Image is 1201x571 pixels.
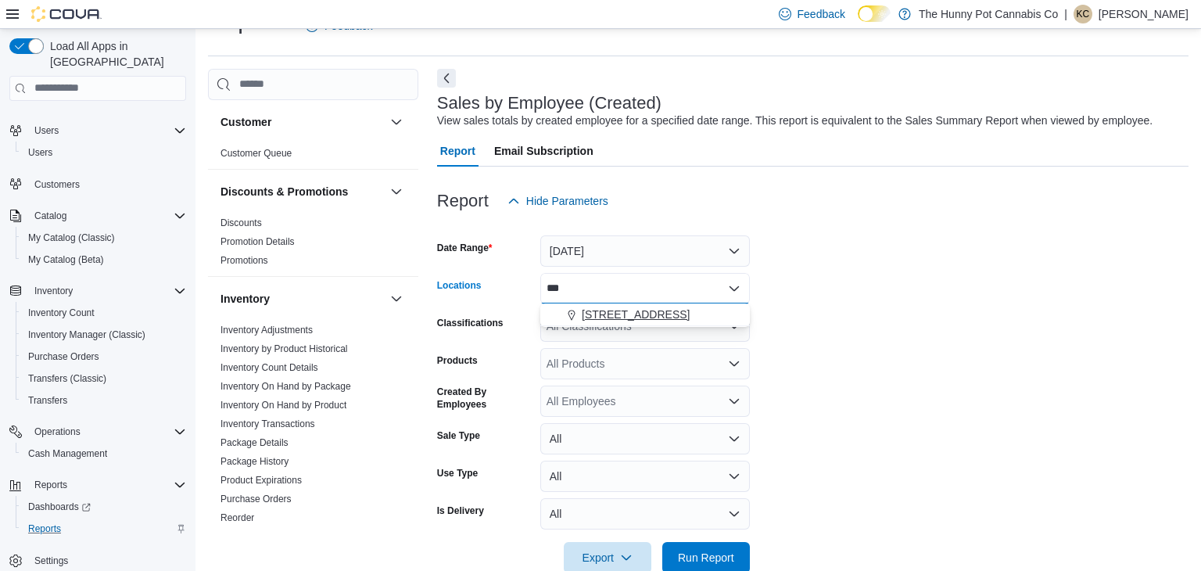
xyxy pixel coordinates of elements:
[540,303,750,326] button: [STREET_ADDRESS]
[208,214,418,276] div: Discounts & Promotions
[220,418,315,429] a: Inventory Transactions
[220,291,384,307] button: Inventory
[16,227,192,249] button: My Catalog (Classic)
[28,551,74,570] a: Settings
[16,324,192,346] button: Inventory Manager (Classic)
[220,399,346,411] span: Inventory On Hand by Product
[22,250,110,269] a: My Catalog (Beta)
[437,94,661,113] h3: Sales by Employee (Created)
[220,217,262,228] a: Discounts
[22,347,186,366] span: Purchase Orders
[437,242,493,254] label: Date Range
[28,175,86,194] a: Customers
[28,476,73,494] button: Reports
[220,380,351,393] span: Inventory On Hand by Package
[501,185,615,217] button: Hide Parameters
[437,317,504,329] label: Classifications
[22,303,186,322] span: Inventory Count
[208,144,418,169] div: Customer
[437,467,478,479] label: Use Type
[220,254,268,267] span: Promotions
[28,394,67,407] span: Transfers
[1074,5,1092,23] div: Kyle Chamaillard
[220,437,289,448] a: Package Details
[220,361,318,374] span: Inventory Count Details
[437,354,478,367] label: Products
[28,350,99,363] span: Purchase Orders
[494,135,593,167] span: Email Subscription
[22,497,186,516] span: Dashboards
[582,307,690,322] span: [STREET_ADDRESS]
[437,113,1153,129] div: View sales totals by created employee for a specified date range. This report is equivalent to th...
[220,494,292,505] a: Purchase Orders
[34,178,80,191] span: Customers
[798,6,845,22] span: Feedback
[34,479,67,491] span: Reports
[28,121,65,140] button: Users
[22,444,113,463] a: Cash Management
[728,357,740,370] button: Open list of options
[22,369,113,388] a: Transfers (Classic)
[16,368,192,390] button: Transfers (Classic)
[220,343,348,354] a: Inventory by Product Historical
[16,390,192,411] button: Transfers
[31,6,102,22] img: Cova
[16,496,192,518] a: Dashboards
[220,291,270,307] h3: Inventory
[3,173,192,196] button: Customers
[437,279,482,292] label: Locations
[220,325,313,336] a: Inventory Adjustments
[16,346,192,368] button: Purchase Orders
[28,422,186,441] span: Operations
[858,22,859,23] span: Dark Mode
[220,114,384,130] button: Customer
[22,325,186,344] span: Inventory Manager (Classic)
[387,289,406,308] button: Inventory
[858,5,891,22] input: Dark Mode
[16,142,192,163] button: Users
[220,324,313,336] span: Inventory Adjustments
[220,381,351,392] a: Inventory On Hand by Package
[28,206,186,225] span: Catalog
[540,423,750,454] button: All
[3,120,192,142] button: Users
[22,391,186,410] span: Transfers
[220,493,292,505] span: Purchase Orders
[22,325,152,344] a: Inventory Manager (Classic)
[220,184,384,199] button: Discounts & Promotions
[220,475,302,486] a: Product Expirations
[540,498,750,530] button: All
[28,501,91,513] span: Dashboards
[220,474,302,487] span: Product Expirations
[220,184,348,199] h3: Discounts & Promotions
[437,386,534,411] label: Created By Employees
[387,182,406,201] button: Discounts & Promotions
[28,174,186,194] span: Customers
[28,282,79,300] button: Inventory
[22,391,73,410] a: Transfers
[3,205,192,227] button: Catalog
[540,461,750,492] button: All
[220,455,289,468] span: Package History
[540,235,750,267] button: [DATE]
[437,192,489,210] h3: Report
[540,303,750,326] div: Choose from the following options
[437,505,484,517] label: Is Delivery
[28,253,104,266] span: My Catalog (Beta)
[220,114,271,130] h3: Customer
[728,395,740,408] button: Open list of options
[16,249,192,271] button: My Catalog (Beta)
[28,121,186,140] span: Users
[22,250,186,269] span: My Catalog (Beta)
[16,518,192,540] button: Reports
[220,148,292,159] a: Customer Queue
[22,444,186,463] span: Cash Management
[28,372,106,385] span: Transfers (Classic)
[1077,5,1090,23] span: KC
[220,512,254,524] span: Reorder
[3,474,192,496] button: Reports
[728,282,740,295] button: Close list of options
[220,362,318,373] a: Inventory Count Details
[387,113,406,131] button: Customer
[220,343,348,355] span: Inventory by Product Historical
